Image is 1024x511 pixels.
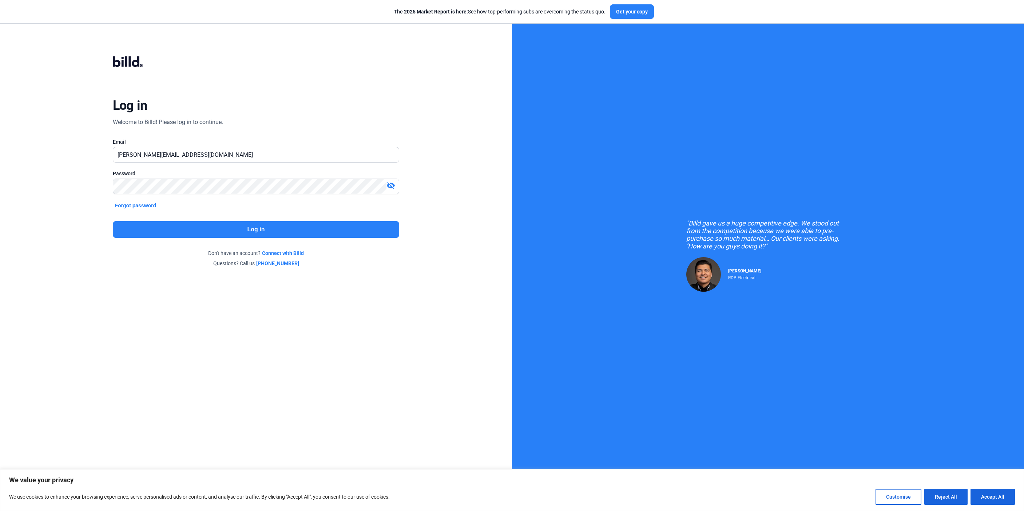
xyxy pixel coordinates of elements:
[728,274,761,280] div: RDP Electrical
[113,260,400,267] div: Questions? Call us
[394,9,468,15] span: The 2025 Market Report is here:
[394,8,606,15] div: See how top-performing subs are overcoming the status quo.
[113,221,400,238] button: Log in
[610,4,654,19] button: Get your copy
[113,97,147,113] div: Log in
[9,476,1015,484] p: We value your privacy
[686,257,721,292] img: Raul Pacheco
[113,201,159,209] button: Forgot password
[262,249,304,257] a: Connect with Billd
[686,219,850,250] div: "Billd gave us a huge competitive edge. We stood out from the competition because we were able to...
[113,118,223,127] div: Welcome to Billd! Please log in to continue.
[924,489,968,505] button: Reject All
[971,489,1015,505] button: Accept All
[113,138,400,145] div: Email
[728,268,761,274] span: [PERSON_NAME]
[9,492,390,501] p: We use cookies to enhance your browsing experience, serve personalised ads or content, and analys...
[256,260,299,267] a: [PHONE_NUMBER]
[113,170,400,177] div: Password
[876,489,921,505] button: Customise
[386,181,395,190] mat-icon: visibility_off
[113,249,400,257] div: Don't have an account?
